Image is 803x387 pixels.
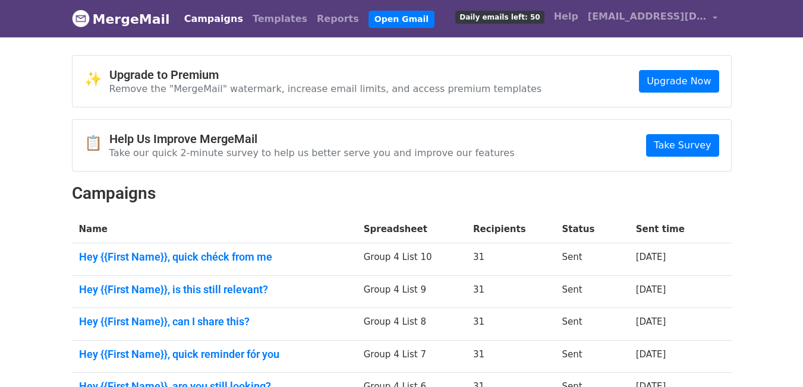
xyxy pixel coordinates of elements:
[109,147,515,159] p: Take our quick 2-minute survey to help us better serve you and improve our features
[248,7,312,31] a: Templates
[369,11,434,28] a: Open Gmail
[109,68,542,82] h4: Upgrade to Premium
[636,316,666,327] a: [DATE]
[357,275,466,308] td: Group 4 List 9
[646,134,719,157] a: Take Survey
[84,71,109,88] span: ✨
[555,215,628,243] th: Status
[79,283,349,296] a: ​Hey {{First Name}}, is this still relevant?
[357,308,466,341] td: Group 4 List 8
[79,348,349,361] a: ​Hey {{First Name}}, quick reminder fór you
[555,243,628,276] td: Sent
[636,252,666,262] a: [DATE]
[72,9,90,27] img: MergeMail logo
[636,349,666,360] a: [DATE]
[549,5,583,28] a: Help
[84,135,109,152] span: 📋
[109,83,542,95] p: Remove the "MergeMail" watermark, increase email limits, and access premium templates
[466,215,555,243] th: Recipients
[639,70,719,93] a: Upgrade Now
[555,340,628,373] td: Sent
[629,215,713,243] th: Sent time
[357,243,466,276] td: Group 4 List 10
[72,7,170,31] a: MergeMail
[79,315,349,328] a: ​Hey {{First Name}}, can I share this?
[357,340,466,373] td: Group 4 List 7
[466,340,555,373] td: 31
[455,11,544,24] span: Daily emails left: 50
[109,132,515,146] h4: Help Us Improve MergeMail
[555,275,628,308] td: Sent
[180,7,248,31] a: Campaigns
[72,215,357,243] th: Name
[72,183,732,204] h2: Campaigns
[466,243,555,276] td: 31
[555,308,628,341] td: Sent
[583,5,722,33] a: [EMAIL_ADDRESS][DOMAIN_NAME]
[636,284,666,295] a: [DATE]
[312,7,364,31] a: Reports
[466,275,555,308] td: 31
[588,9,707,24] span: [EMAIL_ADDRESS][DOMAIN_NAME]
[466,308,555,341] td: 31
[79,250,349,264] a: ​Hey {{First Name}}, quick chéck from me
[357,215,466,243] th: Spreadsheet
[451,5,549,28] a: Daily emails left: 50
